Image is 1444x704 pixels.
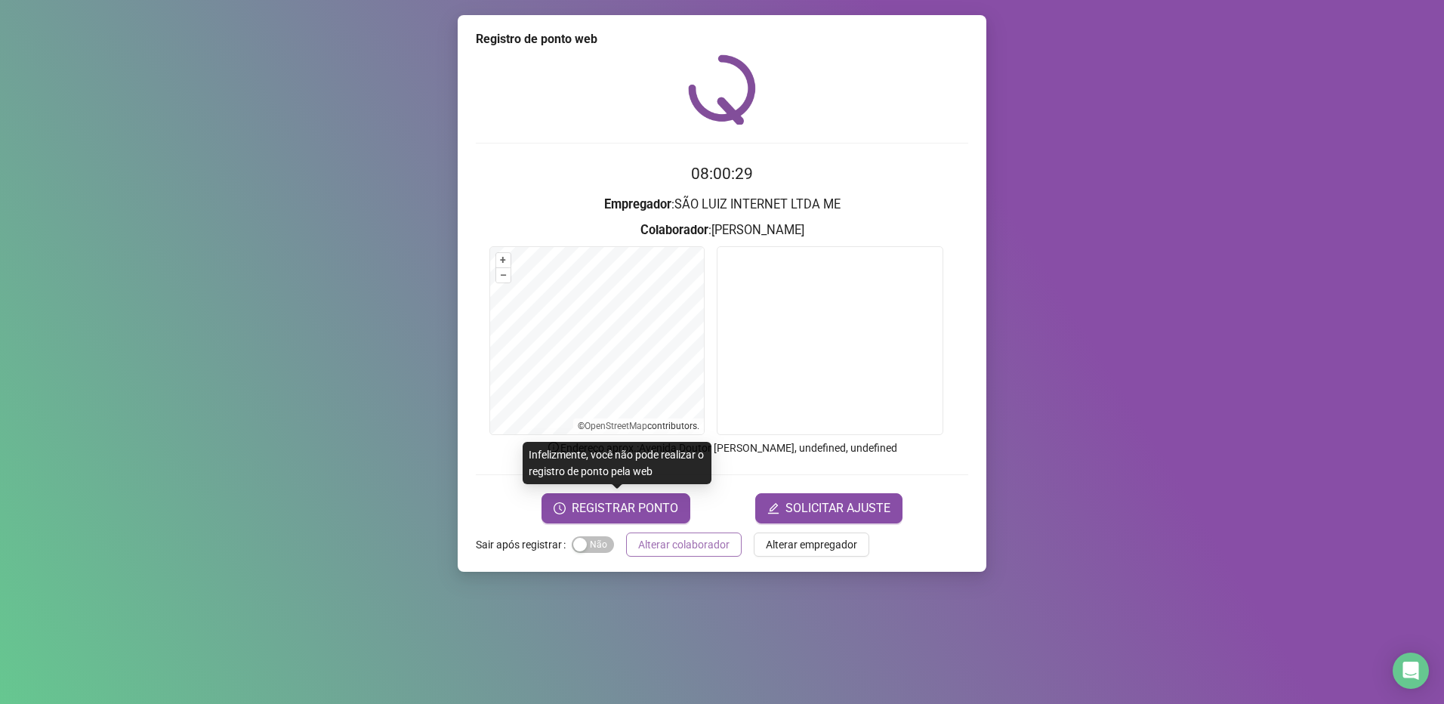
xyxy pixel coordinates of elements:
button: REGISTRAR PONTO [541,493,690,523]
a: OpenStreetMap [585,421,647,431]
img: QRPoint [688,54,756,125]
div: Open Intercom Messenger [1393,653,1429,689]
span: Alterar colaborador [638,536,730,553]
button: editSOLICITAR AJUSTE [755,493,903,523]
label: Sair após registrar [476,533,572,557]
span: edit [767,502,779,514]
strong: Empregador [604,197,671,212]
p: Endereço aprox. : Avenida Doutor [PERSON_NAME], undefined, undefined [476,440,968,456]
h3: : [PERSON_NAME] [476,221,968,240]
h3: : SÃO LUIZ INTERNET LTDA ME [476,195,968,215]
span: SOLICITAR AJUSTE [785,499,890,517]
time: 08:00:29 [691,165,753,183]
div: Infelizmente, você não pode realizar o registro de ponto pela web [523,442,711,484]
button: – [496,268,511,283]
li: © contributors. [578,421,699,431]
div: Registro de ponto web [476,30,968,48]
span: clock-circle [554,502,566,514]
span: info-circle [547,440,560,454]
strong: Colaborador [640,223,708,237]
span: Alterar empregador [766,536,857,553]
button: Alterar empregador [754,533,869,557]
button: Alterar colaborador [626,533,742,557]
span: REGISTRAR PONTO [572,499,678,517]
button: + [496,253,511,267]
